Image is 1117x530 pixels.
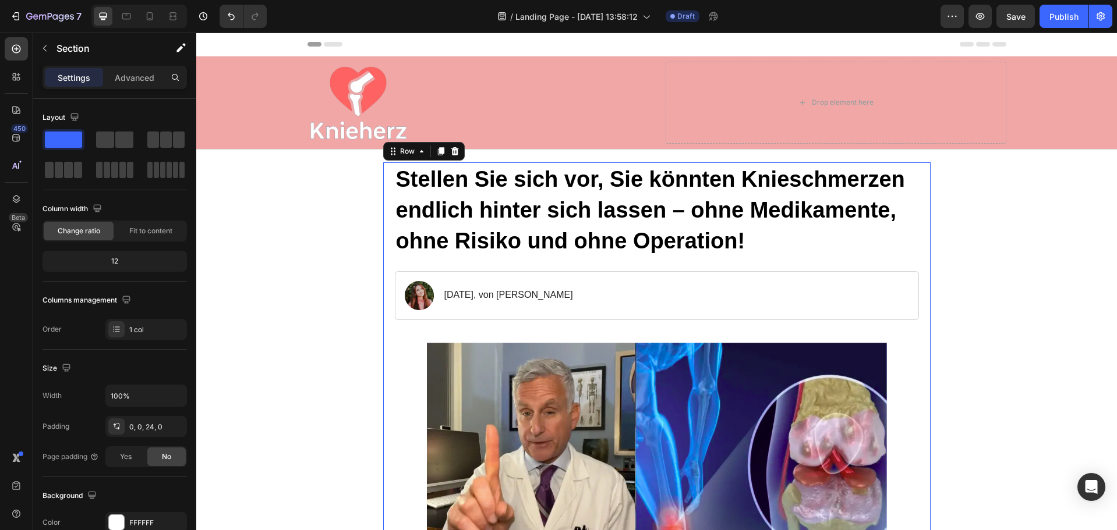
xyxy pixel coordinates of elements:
div: 12 [45,253,185,269]
div: Row [202,113,221,124]
div: 1 col [129,325,184,335]
div: Layout [43,110,82,126]
div: Columns management [43,293,133,308]
div: Column width [43,201,104,217]
div: Publish [1049,10,1079,23]
span: / [510,10,513,23]
button: Save [996,5,1035,28]
div: 450 [11,124,28,133]
span: Draft [677,11,695,22]
div: Drop element here [616,65,677,74]
span: Stellen Sie sich vor, Sie könnten Knieschmerzen endlich hinter sich lassen – ohne Medikamente, oh... [200,134,709,220]
div: Background [43,488,99,504]
div: Page padding [43,451,99,462]
button: Publish [1040,5,1088,28]
span: Fit to content [129,226,172,236]
p: Section [56,41,152,55]
div: FFFFFF [129,518,184,528]
p: Advanced [115,72,154,84]
img: gempages_571770795739579544-22d9cd17-2907-4586-aefc-bfc7acd5d013.webp [208,248,238,278]
div: Color [43,517,61,528]
span: Change ratio [58,226,100,236]
span: Landing Page - [DATE] 13:58:12 [515,10,638,23]
div: Padding [43,421,69,432]
div: Undo/Redo [220,5,267,28]
div: Order [43,324,62,335]
div: Size [43,361,73,376]
div: Width [43,390,62,401]
div: Beta [9,213,28,222]
p: 7 [76,9,82,23]
p: [DATE], von [PERSON_NAME] [248,257,377,269]
p: Settings [58,72,90,84]
span: Save [1006,12,1026,22]
span: Yes [120,451,132,462]
div: 0, 0, 24, 0 [129,422,184,432]
input: Auto [106,385,186,406]
div: Open Intercom Messenger [1077,473,1105,501]
span: No [162,451,171,462]
iframe: Design area [196,33,1117,530]
button: 7 [5,5,87,28]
